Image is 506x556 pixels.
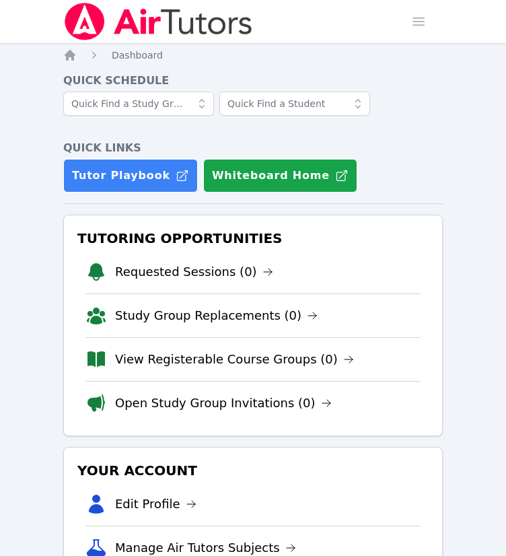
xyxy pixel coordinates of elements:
[112,48,163,62] a: Dashboard
[75,458,431,483] h3: Your Account
[63,3,254,40] img: Air Tutors
[112,50,163,61] span: Dashboard
[219,92,370,116] input: Quick Find a Student
[63,73,443,89] h4: Quick Schedule
[115,495,196,514] a: Edit Profile
[75,226,431,250] h3: Tutoring Opportunities
[63,92,214,116] input: Quick Find a Study Group
[115,350,354,369] a: View Registerable Course Groups (0)
[63,159,198,193] a: Tutor Playbook
[63,140,443,156] h4: Quick Links
[115,394,332,413] a: Open Study Group Invitations (0)
[115,263,273,281] a: Requested Sessions (0)
[63,48,443,62] nav: Breadcrumb
[115,306,318,325] a: Study Group Replacements (0)
[203,159,357,193] button: Whiteboard Home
